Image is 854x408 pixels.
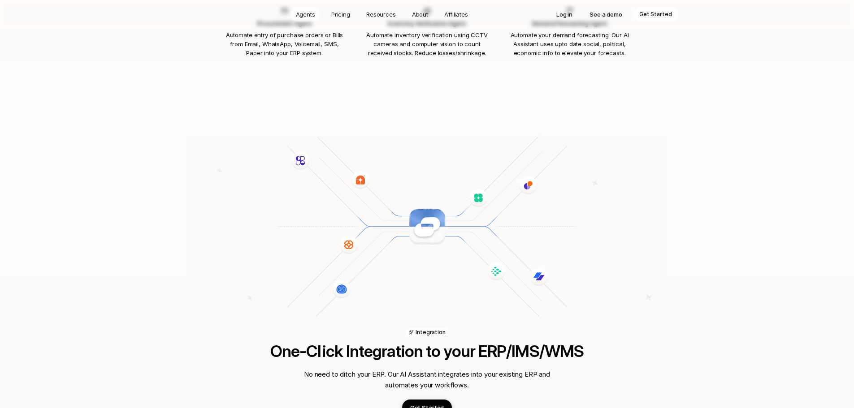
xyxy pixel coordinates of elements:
a: Resources [361,7,401,21]
a: Log in [550,7,579,21]
p: See a demo [590,10,622,19]
a: About [407,7,434,21]
p: No need to ditch your ERP. Our AI Assistant integrates into your existing ERP and automates your ... [302,369,553,391]
p: Get Started [639,10,672,19]
p: About [412,10,428,19]
p: Automate inventory verification using CCTV cameras and computer vision to count received stocks. ... [365,30,489,57]
p: Integration [416,329,446,336]
a: Agents [290,7,321,21]
a: See a demo [583,7,629,21]
p: Log in [556,10,572,19]
a: Get Started [633,7,678,21]
a: Pricing [326,7,355,21]
a: Affiliates [439,7,473,21]
p: Resources [366,10,396,19]
p: Agents [296,10,315,19]
p: Affiliates [444,10,468,19]
h2: One-Click Integration to your ERP/IMS/WMS [230,342,624,360]
p: Automate your demand forecasting. Our AI Assistant uses upto date social, political, economic inf... [508,30,632,57]
p: Pricing [331,10,350,19]
p: Automate entry of purchase orders or Bills from Email, WhatsApp, Voicemail, SMS, Paper into your ... [223,30,347,57]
